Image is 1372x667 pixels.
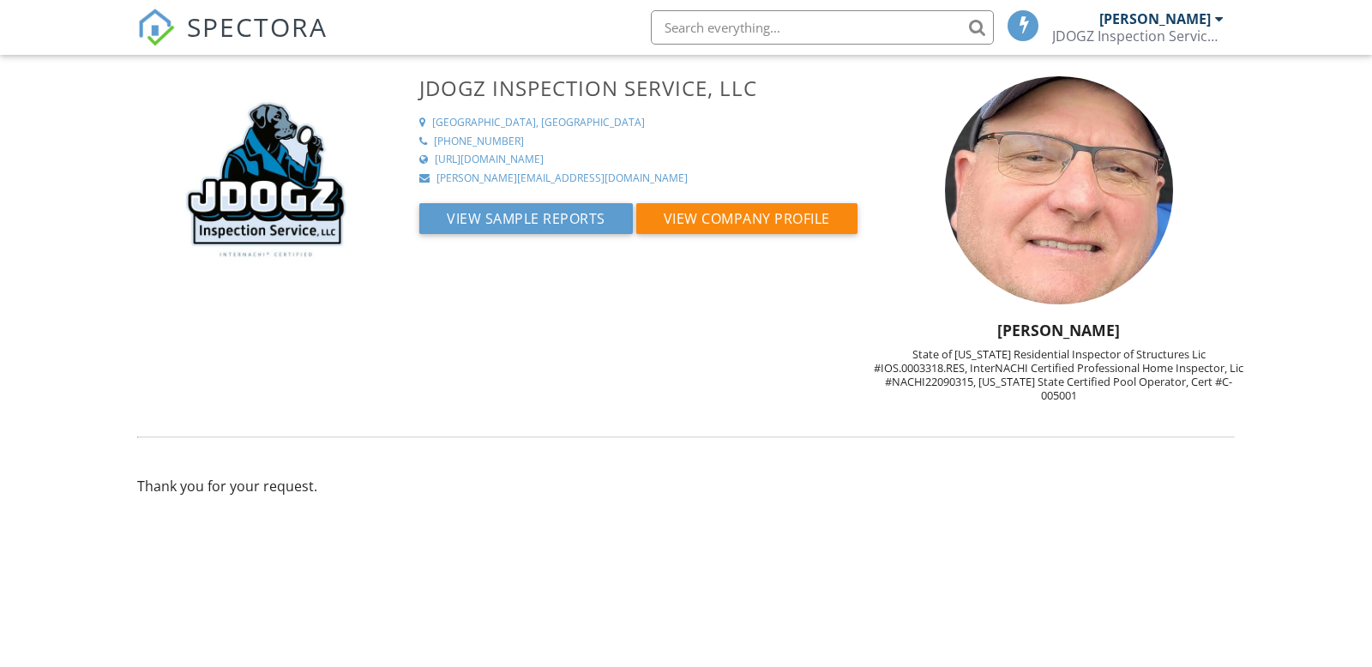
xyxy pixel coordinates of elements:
[419,153,862,167] a: [URL][DOMAIN_NAME]
[636,203,857,234] button: View Company Profile
[651,10,994,45] input: Search everything...
[163,76,369,282] img: JDOGZInspectionService-logo.jpg2.jpg
[419,76,862,99] h3: JDOGZ Inspection Service, LLC
[436,171,688,186] div: [PERSON_NAME][EMAIL_ADDRESS][DOMAIN_NAME]
[419,135,862,149] a: [PHONE_NUMBER]
[945,76,1173,304] img: roofinspectorinternachicertifiedlogo.jpg
[434,135,524,149] div: [PHONE_NUMBER]
[419,214,636,233] a: View Sample Reports
[127,477,779,496] div: Thank you for your request.
[137,23,328,59] a: SPECTORA
[137,9,175,46] img: The Best Home Inspection Software - Spectora
[1052,27,1224,45] div: JDOGZ Inspection Service, LLC
[872,321,1245,339] h5: [PERSON_NAME]
[636,214,857,233] a: View Company Profile
[419,171,862,186] a: [PERSON_NAME][EMAIL_ADDRESS][DOMAIN_NAME]
[419,203,633,234] button: View Sample Reports
[1099,10,1211,27] div: [PERSON_NAME]
[187,9,328,45] span: SPECTORA
[872,347,1245,402] div: State of [US_STATE] Residential Inspector of Structures Lic #IOS.0003318.RES, InterNACHI Certifie...
[432,116,645,130] div: [GEOGRAPHIC_DATA], [GEOGRAPHIC_DATA]
[435,153,544,167] div: [URL][DOMAIN_NAME]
